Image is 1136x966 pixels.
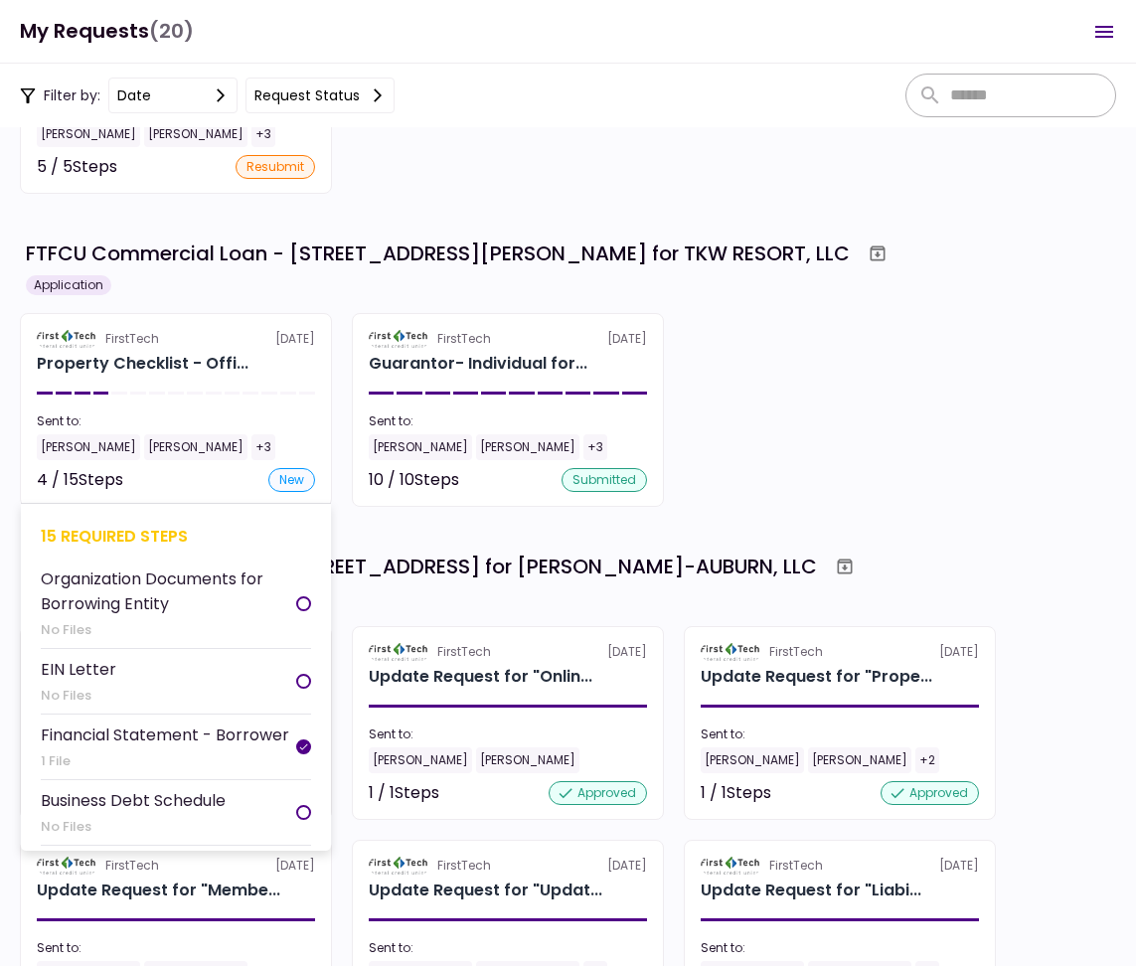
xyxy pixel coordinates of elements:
div: Guarantor- Individual for TKW RESORT, LLC Tom White [369,352,587,376]
div: [PERSON_NAME] [369,747,472,773]
div: FirstTech [105,857,159,875]
div: 15 required steps [41,524,311,549]
button: Archive workflow [860,236,895,271]
h1: My Requests [20,11,194,52]
button: Open menu [1080,8,1128,56]
div: Sent to: [701,725,979,743]
div: FTFCU Commercial Loan - [STREET_ADDRESS] for [PERSON_NAME]-AUBURN, LLC [26,552,817,581]
div: resubmit [236,155,315,179]
div: 10 / 10 Steps [369,468,459,492]
div: Update Request for "Online Services- Consent for Use of Electronic Signatures and Electronic Disc... [369,665,592,689]
div: date [117,84,151,106]
div: [DATE] [369,330,647,348]
div: Sent to: [369,725,647,743]
div: FirstTech [437,857,491,875]
div: Property Checklist - Office Retail for TKW RESORT, LLC 1402 Boone Street [37,352,248,376]
div: Business Debt Schedule [41,788,226,813]
div: +3 [251,121,275,147]
div: [PERSON_NAME] [476,747,579,773]
img: Partner logo [369,857,429,875]
div: [PERSON_NAME] [144,121,247,147]
button: Archive workflow [827,549,863,584]
div: Application [26,275,111,295]
div: FirstTech [437,330,491,348]
div: Sent to: [369,412,647,430]
div: +3 [583,434,607,460]
div: [DATE] [701,857,979,875]
div: Organization Documents for Borrowing Entity [41,566,296,616]
div: Update Request for "Liability Insurance Policy" Reporting Requirement - Single Tenant 2325 Bent C... [701,879,921,902]
div: 1 / 1 Steps [701,781,771,805]
img: Partner logo [37,857,97,875]
button: Request status [245,78,395,113]
div: +3 [251,434,275,460]
div: [DATE] [701,643,979,661]
img: Partner logo [369,643,429,661]
div: FTFCU Commercial Loan - [STREET_ADDRESS][PERSON_NAME] for TKW RESORT, LLC [26,239,850,268]
div: Sent to: [701,939,979,957]
div: approved [881,781,979,805]
div: approved [549,781,647,805]
div: FirstTech [769,643,823,661]
div: Update Request for "Updated Lease(s) and Amendment(s)" Reporting Requirement - Single Tenant 2325... [369,879,602,902]
div: 1 File [41,751,289,771]
div: [PERSON_NAME] [37,434,140,460]
div: Update Request for "Member Provided PFS" for TOM WHITE-AUBURN, LLC Reporting Requirements - Guara... [37,879,280,902]
div: Financial Statement - Borrower [41,723,289,747]
div: Filter by: [20,78,395,113]
div: FirstTech [769,857,823,875]
div: +2 [915,747,939,773]
div: No Files [41,620,296,640]
img: Partner logo [369,330,429,348]
div: FirstTech [105,330,159,348]
div: FirstTech [437,643,491,661]
img: Partner logo [701,857,761,875]
div: Sent to: [37,412,315,430]
div: 1 / 1 Steps [369,781,439,805]
div: submitted [562,468,647,492]
button: date [108,78,238,113]
div: [DATE] [37,857,315,875]
div: [PERSON_NAME] [476,434,579,460]
div: [PERSON_NAME] [808,747,911,773]
div: Sent to: [37,939,315,957]
div: EIN Letter [41,657,116,682]
div: [DATE] [369,643,647,661]
div: [PERSON_NAME] [144,434,247,460]
span: (20) [149,11,194,52]
div: Sent to: [369,939,647,957]
div: [PERSON_NAME] [37,121,140,147]
img: Partner logo [37,330,97,348]
div: new [268,468,315,492]
div: 5 / 5 Steps [37,155,117,179]
div: [DATE] [37,330,315,348]
div: No Files [41,817,226,837]
img: Partner logo [701,643,761,661]
div: [PERSON_NAME] [369,434,472,460]
div: [PERSON_NAME] [701,747,804,773]
div: Update Request for "Property Hazard Insurance Policy" Reporting Requirement - Single Tenant 2325 ... [701,665,932,689]
div: 4 / 15 Steps [37,468,123,492]
div: No Files [41,686,116,706]
div: [DATE] [369,857,647,875]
